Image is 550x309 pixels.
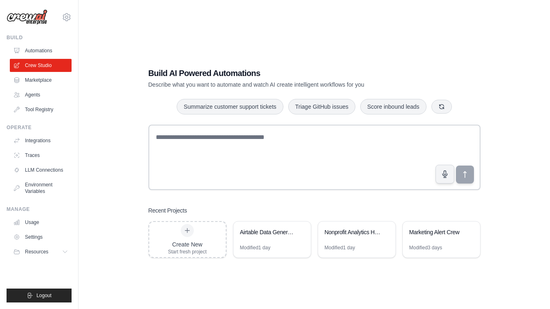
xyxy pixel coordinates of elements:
[10,59,72,72] a: Crew Studio
[148,67,423,79] h1: Build AI Powered Automations
[10,163,72,177] a: LLM Connections
[409,244,442,251] div: Modified 3 days
[409,228,465,236] div: Marketing Alert Crew
[168,249,207,255] div: Start fresh project
[325,228,381,236] div: Nonprofit Analytics Hub: Volunteer Engagement & Marketing ROI
[10,44,72,57] a: Automations
[36,292,52,299] span: Logout
[10,149,72,162] a: Traces
[288,99,355,114] button: Triage GitHub issues
[7,206,72,213] div: Manage
[10,231,72,244] a: Settings
[10,103,72,116] a: Tool Registry
[10,74,72,87] a: Marketplace
[7,289,72,302] button: Logout
[7,124,72,131] div: Operate
[7,9,47,25] img: Logo
[168,240,207,249] div: Create New
[177,99,283,114] button: Summarize customer support tickets
[10,134,72,147] a: Integrations
[25,249,48,255] span: Resources
[325,244,355,251] div: Modified 1 day
[10,178,72,198] a: Environment Variables
[240,244,271,251] div: Modified 1 day
[10,216,72,229] a: Usage
[436,165,454,184] button: Click to speak your automation idea
[148,81,423,89] p: Describe what you want to automate and watch AI create intelligent workflows for you
[431,100,452,114] button: Get new suggestions
[10,245,72,258] button: Resources
[240,228,296,236] div: Airtable Data Generator
[360,99,427,114] button: Score inbound leads
[7,34,72,41] div: Build
[10,88,72,101] a: Agents
[148,206,187,215] h3: Recent Projects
